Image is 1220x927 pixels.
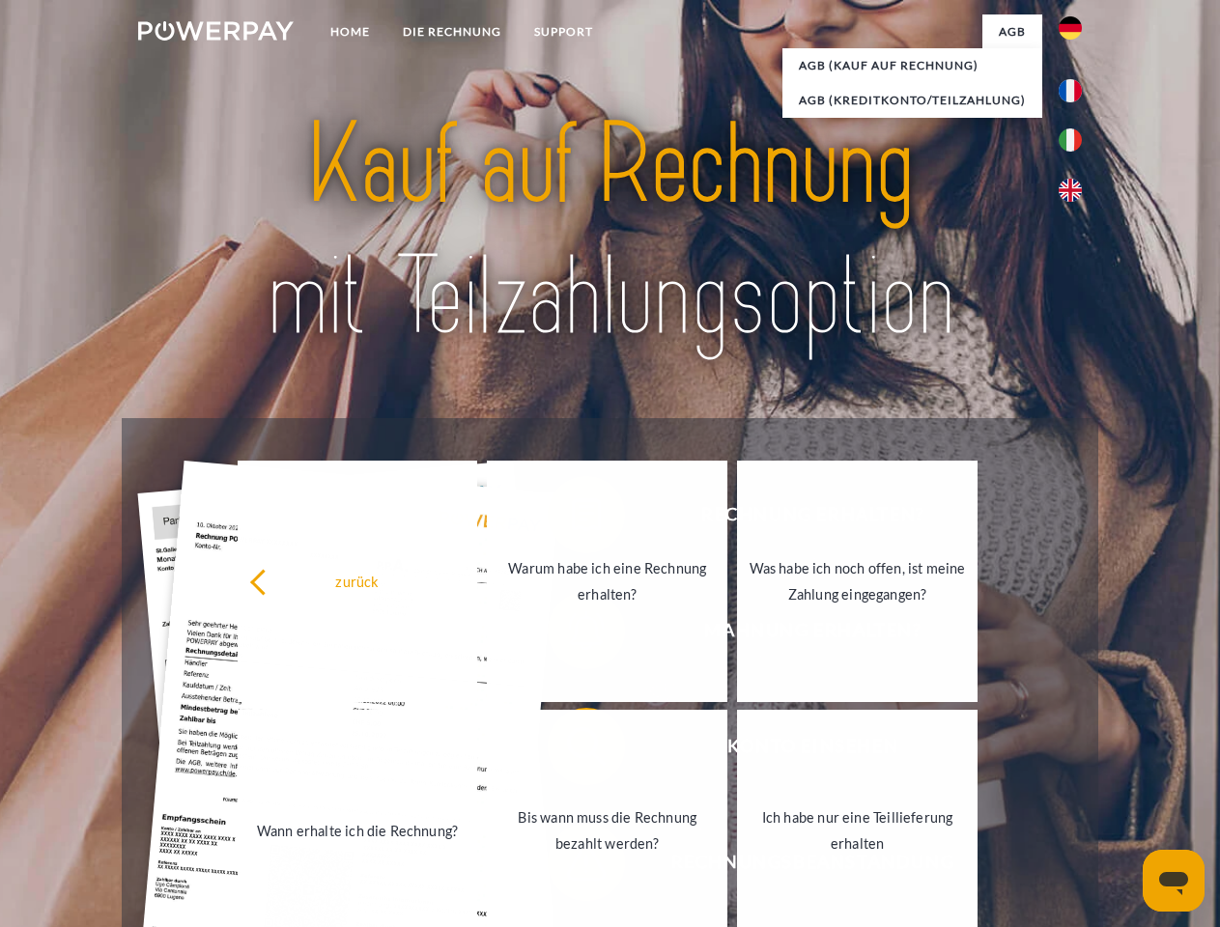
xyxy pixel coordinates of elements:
a: Was habe ich noch offen, ist meine Zahlung eingegangen? [737,461,978,702]
img: de [1059,16,1082,40]
img: fr [1059,79,1082,102]
a: AGB (Kreditkonto/Teilzahlung) [782,83,1042,118]
div: zurück [249,568,467,594]
div: Bis wann muss die Rechnung bezahlt werden? [498,804,716,857]
a: Home [314,14,386,49]
div: Warum habe ich eine Rechnung erhalten? [498,555,716,607]
div: Wann erhalte ich die Rechnung? [249,817,467,843]
a: AGB (Kauf auf Rechnung) [782,48,1042,83]
a: SUPPORT [518,14,610,49]
a: agb [982,14,1042,49]
iframe: Schaltfläche zum Öffnen des Messaging-Fensters [1143,850,1205,912]
div: Ich habe nur eine Teillieferung erhalten [749,804,966,857]
img: en [1059,179,1082,202]
a: DIE RECHNUNG [386,14,518,49]
div: Was habe ich noch offen, ist meine Zahlung eingegangen? [749,555,966,607]
img: logo-powerpay-white.svg [138,21,294,41]
img: title-powerpay_de.svg [184,93,1036,370]
img: it [1059,128,1082,152]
